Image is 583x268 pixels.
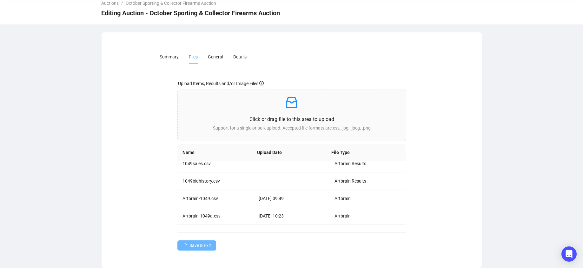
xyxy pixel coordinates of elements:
[254,207,330,225] td: [DATE] 10:23
[178,81,264,86] span: Upload Items, Results and/or Image Files
[160,54,179,59] span: Summary
[183,115,401,123] p: Click or drag file to this area to upload
[177,144,252,161] th: Name
[177,240,216,251] button: Save & Exit
[177,172,254,190] td: 1049bidhistory.csv
[208,54,223,59] span: General
[254,190,330,207] td: [DATE] 09:49
[561,246,577,262] div: Open Intercom Messenger
[252,144,327,161] th: Upload Date
[101,8,280,18] span: Editing Auction - October Sporting & Collector Firearms Auction
[335,178,366,184] span: Artbrain Results
[326,144,401,161] th: File Type
[177,155,254,172] td: 1049sales.csv
[183,124,401,131] p: Support for a single or bulk upload. Accepted file formats are .csv, .jpg, .jpeg, .png
[189,54,198,59] span: Files
[335,196,351,201] span: Artbrain
[335,213,351,218] span: Artbrain
[178,90,406,141] span: inboxClick or drag file to this area to uploadSupport for a single or bulk upload. Accepted file ...
[177,207,254,225] td: Artbrain-1049a.csv
[233,54,247,59] span: Details
[182,243,187,248] span: loading
[335,161,366,166] span: Artbrain Results
[189,242,211,249] span: Save & Exit
[259,81,264,85] span: question-circle
[177,190,254,207] td: Artbrain-1049.csv
[284,95,299,110] span: inbox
